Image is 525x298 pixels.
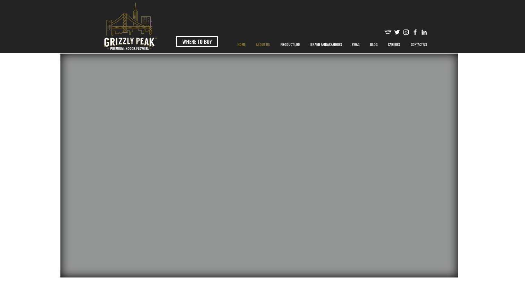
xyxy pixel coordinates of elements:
[411,29,419,36] img: Facebook
[234,36,249,53] p: HOME
[182,38,212,45] span: WHERE TO BUY
[104,2,157,50] svg: premium-indoor-flower
[277,36,303,53] p: PRODUCT LINE
[275,36,305,53] a: PRODUCT LINE
[384,29,392,36] img: weedmaps
[176,36,218,47] a: WHERE TO BUY
[405,36,432,53] a: CONTACT US
[384,29,428,36] ul: Social Bar
[420,29,428,36] img: Likedin
[232,36,432,53] nav: Site
[407,36,431,53] p: CONTACT US
[60,54,458,277] div: Your Video Title video player
[384,36,403,53] p: CAREERS
[348,36,363,53] p: SWAG
[307,36,345,53] p: BRAND AMBASSADORS
[383,36,405,53] a: CAREERS
[305,36,347,53] div: BRAND AMBASSADORS
[251,36,275,53] a: ABOUT US
[367,36,381,53] p: BLOG
[393,29,401,36] img: Twitter
[365,36,383,53] a: BLOG
[347,36,365,53] a: SWAG
[252,36,273,53] p: ABOUT US
[402,29,410,36] img: Instagram
[232,36,251,53] a: HOME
